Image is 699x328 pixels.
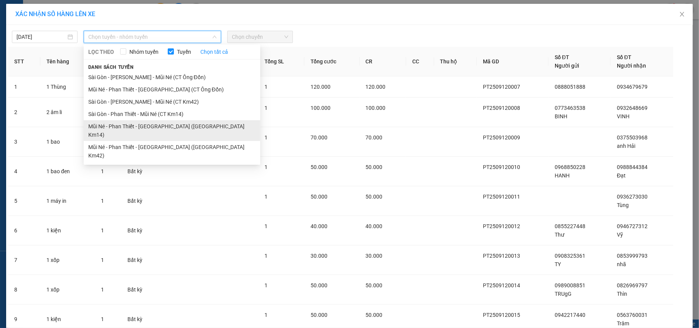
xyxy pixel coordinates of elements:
td: 1 kiện [40,216,95,245]
td: Bất kỳ [122,186,161,216]
span: 0942217440 [555,312,585,318]
span: TY [555,261,561,267]
span: PT2509120013 [483,253,520,259]
td: 2 [8,98,40,127]
span: Vỹ [617,232,623,238]
span: 50.000 [311,282,327,288]
span: 1 [101,257,104,263]
span: LỌC THEO [88,48,114,56]
td: 1 xốp [40,275,95,305]
span: 0908325361 [555,253,585,259]
span: 50.000 [311,312,327,318]
span: PT2509120008 [483,105,520,111]
span: Tùng [617,202,629,208]
span: 1 [264,164,268,170]
span: 100.000 [366,105,386,111]
span: Chọn tuyến - nhóm tuyến [88,31,216,43]
span: 0936273030 [617,194,648,200]
span: 1 [264,223,268,229]
img: logo.jpg [83,10,102,28]
li: (c) 2017 [64,36,106,46]
button: Close [671,4,693,25]
span: Thìn [617,291,627,297]
th: CR [360,47,407,76]
span: Đạt [617,172,626,179]
td: 4 [8,157,40,186]
td: 7 [8,245,40,275]
td: 2 âm li [40,98,95,127]
span: 0563760031 [617,312,648,318]
span: 1 [264,134,268,141]
li: Sài Gòn - Phan Thiết - Mũi Né (CT Km14) [84,108,260,120]
td: Bất kỳ [122,275,161,305]
span: 1 [264,84,268,90]
td: 1 bao đen [40,157,95,186]
td: 6 [8,216,40,245]
span: Số ĐT [555,54,569,60]
span: VINH [617,113,630,119]
li: Mũi Né - Phan Thiết - [GEOGRAPHIC_DATA] ([GEOGRAPHIC_DATA] Km42) [84,141,260,162]
span: 1 [101,198,104,204]
span: 0826969797 [617,282,648,288]
span: 1 [264,282,268,288]
span: 0988844384 [617,164,648,170]
span: 50.000 [366,282,383,288]
span: TRUgG [555,291,572,297]
span: 1 [264,194,268,200]
span: PT2509120012 [483,223,520,229]
span: 30.000 [311,253,327,259]
td: 3 [8,127,40,157]
span: 50.000 [366,312,383,318]
td: 1 Thùng [40,76,95,98]
span: 40.000 [366,223,383,229]
td: 5 [8,186,40,216]
span: PT2509120007 [483,84,520,90]
td: Bất kỳ [122,157,161,186]
span: PT2509120010 [483,164,520,170]
span: 1 [264,312,268,318]
span: 0932648669 [617,105,648,111]
td: 8 [8,275,40,305]
span: 1 [264,253,268,259]
span: close [679,11,685,17]
span: 50.000 [366,194,383,200]
span: Người gửi [555,63,579,69]
li: Sài Gòn - [PERSON_NAME] - Mũi Né (CT Km42) [84,96,260,108]
span: 1 [101,287,104,293]
th: Mã GD [477,47,549,76]
th: STT [8,47,40,76]
span: 30.000 [366,253,383,259]
span: Tuyến [174,48,194,56]
td: 1 [8,76,40,98]
span: PT2509120014 [483,282,520,288]
span: 1 [101,316,104,322]
span: 1 [101,227,104,234]
span: 50.000 [311,164,327,170]
span: 0375503968 [617,134,648,141]
span: Danh sách tuyến [84,64,139,71]
span: XÁC NHẬN SỐ HÀNG LÊN XE [15,10,95,18]
th: Thu hộ [434,47,477,76]
span: PT2509120015 [483,312,520,318]
span: 0888051888 [555,84,585,90]
td: 1 xốp [40,245,95,275]
span: Thư [555,232,564,238]
span: 0946727312 [617,223,648,229]
span: 70.000 [366,134,383,141]
span: Trâm [617,320,629,326]
td: Bất kỳ [122,245,161,275]
th: Tên hàng [40,47,95,76]
span: 70.000 [311,134,327,141]
span: Số ĐT [617,54,631,60]
td: 1 máy in [40,186,95,216]
th: Tổng cước [304,47,359,76]
b: [DOMAIN_NAME] [64,29,106,35]
span: 100.000 [311,105,330,111]
span: 120.000 [311,84,330,90]
span: 0934679679 [617,84,648,90]
span: HANH [555,172,570,179]
span: down [212,35,217,39]
span: 50.000 [311,194,327,200]
span: 0989008851 [555,282,585,288]
span: BINH [555,113,567,119]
